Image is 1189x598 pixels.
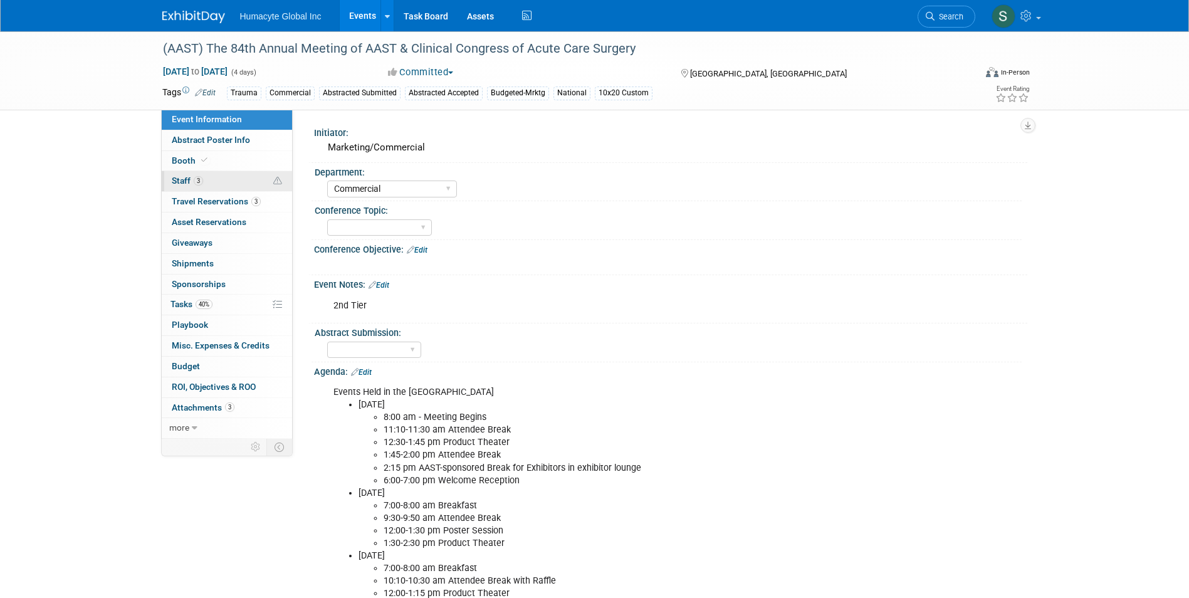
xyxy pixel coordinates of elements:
a: Attachments3 [162,398,292,418]
a: Playbook [162,315,292,335]
span: Travel Reservations [172,196,261,206]
a: Misc. Expenses & Credits [162,336,292,356]
li: 11:10-11:30 am Attendee Break [384,424,882,436]
div: Event Rating [995,86,1029,92]
span: Misc. Expenses & Credits [172,340,270,350]
span: Asset Reservations [172,217,246,227]
td: Toggle Event Tabs [266,439,292,455]
a: Booth [162,151,292,171]
span: Giveaways [172,238,212,248]
li: 7:00-8:00 am Breakfast [384,562,882,575]
a: Search [918,6,975,28]
span: [GEOGRAPHIC_DATA], [GEOGRAPHIC_DATA] [690,69,847,78]
li: 6:00-7:00 pm Welcome Reception [384,475,882,487]
img: ExhibitDay [162,11,225,23]
li: [DATE] [359,399,882,487]
li: [DATE] [359,487,882,550]
div: In-Person [1000,68,1030,77]
a: Abstract Poster Info [162,130,292,150]
td: Tags [162,86,216,100]
a: Asset Reservations [162,212,292,233]
a: Edit [351,368,372,377]
div: Marketing/Commercial [323,138,1018,157]
span: Booth [172,155,210,165]
span: (4 days) [230,68,256,76]
div: Abstracted Submitted [319,87,401,100]
span: Staff [172,176,203,186]
a: Staff3 [162,171,292,191]
img: Format-Inperson.png [986,67,998,77]
div: Event Notes: [314,275,1027,291]
div: Trauma [227,87,261,100]
li: 9:30-9:50 am Attendee Break [384,512,882,525]
li: 12:00-1:30 pm Poster Session [384,525,882,537]
div: Initiator: [314,123,1027,139]
span: Attachments [172,402,234,412]
img: Sam Cashion [992,4,1015,28]
span: ROI, Objectives & ROO [172,382,256,392]
span: 3 [194,176,203,186]
a: Sponsorships [162,275,292,295]
div: Abstract Submission: [315,323,1022,339]
span: Search [935,12,963,21]
li: 2:15 pm AAST-sponsored Break for Exhibitors in exhibitor lounge [384,462,882,475]
li: 1:30-2:30 pm Product Theater [384,537,882,550]
li: 7:00-8:00 am Breakfast [384,500,882,512]
span: Tasks [170,299,212,309]
div: Commercial [266,87,315,100]
div: National [553,87,590,100]
a: Edit [195,88,216,97]
div: (AAST) The 84th Annual Meeting of AAST & Clinical Congress of Acute Care Surgery [159,38,956,60]
a: Event Information [162,110,292,130]
div: 2nd Tier [325,293,889,318]
li: 10:10-10:30 am Attendee Break with Raffle [384,575,882,587]
span: Shipments [172,258,214,268]
a: Tasks40% [162,295,292,315]
span: Budget [172,361,200,371]
li: 1:45-2:00 pm Attendee Break [384,449,882,461]
span: 3 [251,197,261,206]
span: Event Information [172,114,242,124]
div: Event Format [901,65,1030,84]
a: Giveaways [162,233,292,253]
div: Budgeted-Mrktg [487,87,549,100]
span: more [169,422,189,433]
span: Sponsorships [172,279,226,289]
i: Booth reservation complete [201,157,207,164]
button: Committed [384,66,458,79]
a: Edit [369,281,389,290]
span: Abstract Poster Info [172,135,250,145]
span: Playbook [172,320,208,330]
a: more [162,418,292,438]
span: Potential Scheduling Conflict -- at least one attendee is tagged in another overlapping event. [273,176,282,187]
div: Abstracted Accepted [405,87,483,100]
div: Conference Topic: [315,201,1022,217]
div: 10x20 Custom [595,87,652,100]
a: Shipments [162,254,292,274]
a: Edit [407,246,427,254]
td: Personalize Event Tab Strip [245,439,267,455]
span: [DATE] [DATE] [162,66,228,77]
span: 40% [196,300,212,309]
div: Department: [315,163,1022,179]
a: Travel Reservations3 [162,192,292,212]
li: 12:30-1:45 pm Product Theater [384,436,882,449]
li: 8:00 am - Meeting Begins [384,411,882,424]
div: Agenda: [314,362,1027,379]
span: to [189,66,201,76]
span: 3 [225,402,234,412]
div: Conference Objective: [314,240,1027,256]
span: Humacyte Global Inc [240,11,322,21]
a: ROI, Objectives & ROO [162,377,292,397]
a: Budget [162,357,292,377]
